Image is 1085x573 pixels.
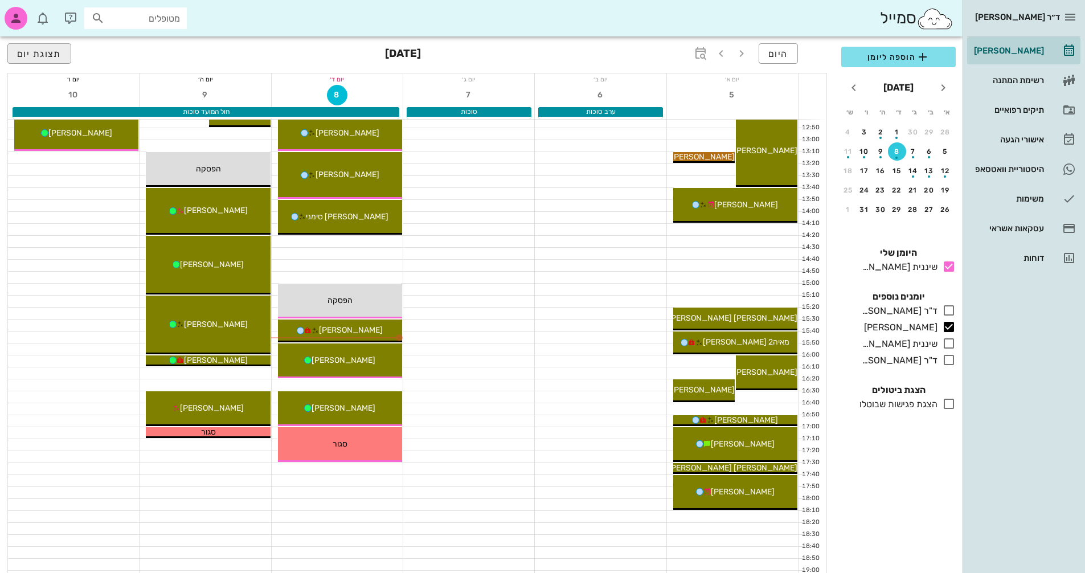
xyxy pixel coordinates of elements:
[333,439,347,449] span: סגור
[799,279,822,288] div: 15:00
[871,162,890,180] button: 16
[972,224,1044,233] div: עסקאות אשראי
[904,128,922,136] div: 30
[936,128,955,136] div: 28
[907,103,922,122] th: ג׳
[967,126,1080,153] a: אישורי הגעה
[871,123,890,141] button: 2
[799,362,822,372] div: 16:10
[799,195,822,204] div: 13:50
[920,181,939,199] button: 20
[936,148,955,155] div: 5
[936,181,955,199] button: 19
[799,506,822,515] div: 18:10
[458,85,479,105] button: 7
[855,186,874,194] div: 24
[936,186,955,194] div: 19
[967,37,1080,64] a: [PERSON_NAME]
[184,355,248,365] span: [PERSON_NAME]
[799,338,822,348] div: 15:50
[920,200,939,219] button: 27
[841,47,956,67] button: הוספה ליומן
[195,85,216,105] button: 9
[711,439,775,449] span: [PERSON_NAME]
[888,123,906,141] button: 1
[312,355,375,365] span: [PERSON_NAME]
[850,50,947,64] span: הוספה ליומן
[871,128,890,136] div: 2
[586,108,616,116] span: ערב סוכות
[972,253,1044,263] div: דוחות
[799,219,822,228] div: 14:10
[327,85,347,105] button: 8
[667,73,798,85] div: יום א׳
[316,128,379,138] span: [PERSON_NAME]
[904,162,922,180] button: 14
[972,46,1044,55] div: [PERSON_NAME]
[714,200,778,210] span: [PERSON_NAME]
[920,142,939,161] button: 6
[195,90,216,100] span: 9
[855,181,874,199] button: 24
[272,73,403,85] div: יום ד׳
[799,434,822,444] div: 17:10
[920,167,939,175] div: 13
[799,326,822,336] div: 15:40
[940,103,955,122] th: א׳
[923,103,938,122] th: ב׳
[920,162,939,180] button: 13
[34,9,40,16] span: תג
[306,212,388,222] span: [PERSON_NAME] סימני
[799,350,822,360] div: 16:00
[201,427,216,437] span: סגור
[936,206,955,214] div: 26
[933,77,953,98] button: חודש שעבר
[920,148,939,155] div: 6
[714,415,778,425] span: [PERSON_NAME]
[967,67,1080,94] a: רשימת המתנה
[312,403,375,413] span: [PERSON_NAME]
[859,321,937,334] div: [PERSON_NAME]
[799,302,822,312] div: 15:20
[888,206,906,214] div: 29
[799,255,822,264] div: 14:40
[888,186,906,194] div: 22
[8,73,139,85] div: יום ו׳
[972,135,1044,144] div: אישורי הגעה
[855,206,874,214] div: 31
[799,135,822,145] div: 13:00
[799,398,822,408] div: 16:40
[967,185,1080,212] a: משימות
[888,148,906,155] div: 8
[799,183,822,193] div: 13:40
[936,167,955,175] div: 12
[871,142,890,161] button: 9
[7,43,71,64] button: תצוגת יום
[904,206,922,214] div: 28
[17,48,62,59] span: תצוגת יום
[799,482,822,492] div: 17:50
[180,260,244,269] span: [PERSON_NAME]
[63,90,84,100] span: 10
[734,146,797,155] span: [PERSON_NAME]
[888,162,906,180] button: 15
[403,73,534,85] div: יום ג׳
[799,422,822,432] div: 17:00
[799,458,822,468] div: 17:30
[904,148,922,155] div: 7
[855,398,937,411] div: הצגת פגישות שבוטלו
[920,186,939,194] div: 20
[972,105,1044,114] div: תיקים רפואיים
[967,215,1080,242] a: עסקאות אשראי
[855,162,874,180] button: 17
[668,463,797,473] span: [PERSON_NAME] [PERSON_NAME]
[839,162,857,180] button: 18
[799,231,822,240] div: 14:20
[799,518,822,527] div: 18:20
[799,171,822,181] div: 13:30
[180,403,244,413] span: [PERSON_NAME]
[916,7,953,30] img: SmileCloud logo
[975,12,1060,22] span: ד״ר [PERSON_NAME]
[63,85,84,105] button: 10
[855,123,874,141] button: 3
